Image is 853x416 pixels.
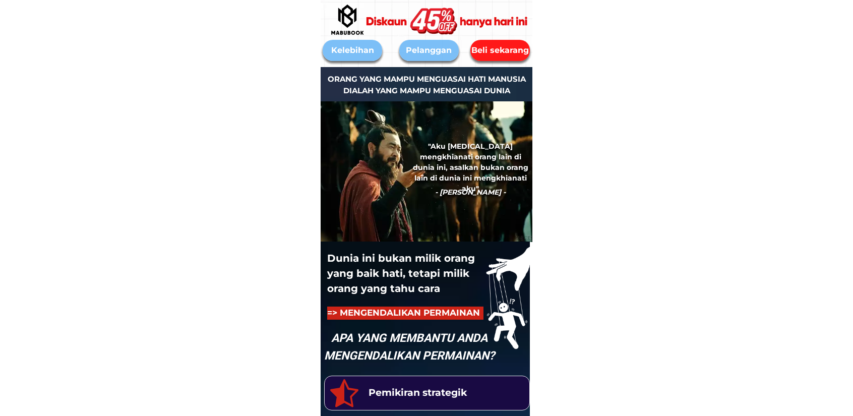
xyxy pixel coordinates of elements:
[369,386,491,400] h1: Pemikiran strategik
[399,44,459,56] div: Pelanggan
[313,330,506,365] h1: APA YANG MEMBANTU ANDA MENGENDALIKAN PERMAINAN?
[468,44,532,57] div: Beli sekarang
[327,307,483,320] h1: => MENGENDALIKAN PERMAINAN
[304,74,549,96] h1: ORANG YANG MAMPU MENGUASAI HATI MANUSIA DIALAH YANG MAMPU MENGUASAI DUNIA
[412,141,529,194] h1: "Aku [MEDICAL_DATA] mengkhianati orang lain di dunia ini, asalkan bukan orang lain di dunia ini m...
[327,251,502,296] h1: Dunia ini bukan milik orang yang baik hati, tetapi milik orang yang tahu cara
[323,44,382,56] div: Kelebihan
[412,187,529,198] h1: - [PERSON_NAME] -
